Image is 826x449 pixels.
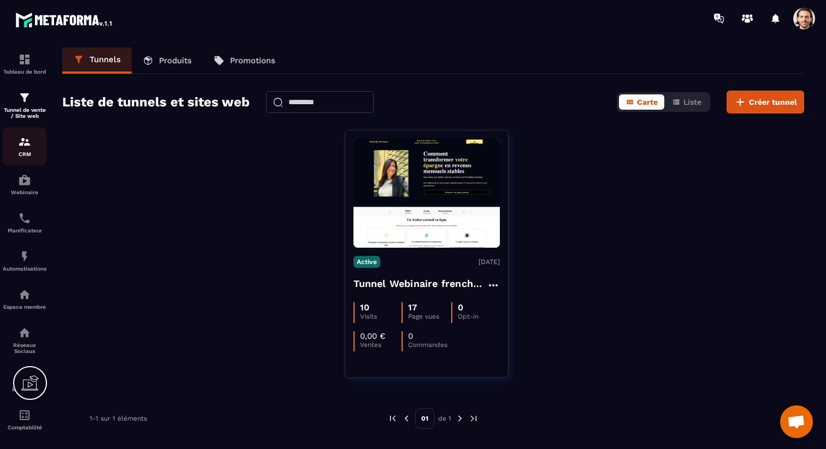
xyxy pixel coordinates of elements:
[479,258,500,266] p: [DATE]
[415,408,434,429] p: 01
[15,10,114,29] img: logo
[360,313,402,320] p: Visits
[619,94,664,110] button: Carte
[458,302,463,313] p: 0
[3,362,46,400] a: emailemailE-mailing
[402,414,411,423] img: prev
[3,304,46,310] p: Espace membre
[408,302,417,313] p: 17
[18,409,31,422] img: accountant
[3,424,46,430] p: Comptabilité
[3,151,46,157] p: CRM
[727,91,804,113] button: Créer tunnel
[3,127,46,165] a: formationformationCRM
[18,288,31,301] img: automations
[360,341,402,349] p: Ventes
[230,56,275,65] p: Promotions
[469,414,479,423] img: next
[353,256,380,268] p: Active
[408,313,451,320] p: Page vues
[90,415,147,422] p: 1-1 sur 1 éléments
[90,55,121,64] p: Tunnels
[3,342,46,354] p: Réseaux Sociaux
[665,94,708,110] button: Liste
[388,414,398,423] img: prev
[780,405,813,438] a: Ouvrir le chat
[18,326,31,339] img: social-network
[18,173,31,187] img: automations
[62,91,250,113] h2: Liste de tunnels et sites web
[3,83,46,127] a: formationformationTunnel de vente / Site web
[18,91,31,104] img: formation
[3,203,46,242] a: schedulerschedulerPlanificateur
[360,331,386,341] p: 0,00 €
[360,302,369,313] p: 10
[3,107,46,119] p: Tunnel de vente / Site web
[18,135,31,148] img: formation
[3,228,46,234] p: Planificateur
[18,53,31,66] img: formation
[62,47,132,74] a: Tunnels
[458,313,499,320] p: Opt-in
[3,400,46,439] a: accountantaccountantComptabilité
[683,98,701,106] span: Liste
[203,47,286,74] a: Promotions
[3,242,46,280] a: automationsautomationsAutomatisations
[408,331,413,341] p: 0
[3,280,46,318] a: automationsautomationsEspace membre
[132,47,203,74] a: Produits
[18,250,31,263] img: automations
[353,139,500,248] img: image
[3,318,46,362] a: social-networksocial-networkRéseaux Sociaux
[438,414,451,423] p: de 1
[455,414,465,423] img: next
[637,98,658,106] span: Carte
[3,266,46,272] p: Automatisations
[3,189,46,195] p: Webinaire
[3,165,46,203] a: automationsautomationsWebinaire
[353,276,487,291] h4: Tunnel Webinaire frenchy partners
[749,97,797,107] span: Créer tunnel
[3,45,46,83] a: formationformationTableau de bord
[408,341,450,349] p: Commandes
[3,69,46,75] p: Tableau de bord
[18,212,31,225] img: scheduler
[159,56,192,65] p: Produits
[3,386,46,392] p: E-mailing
